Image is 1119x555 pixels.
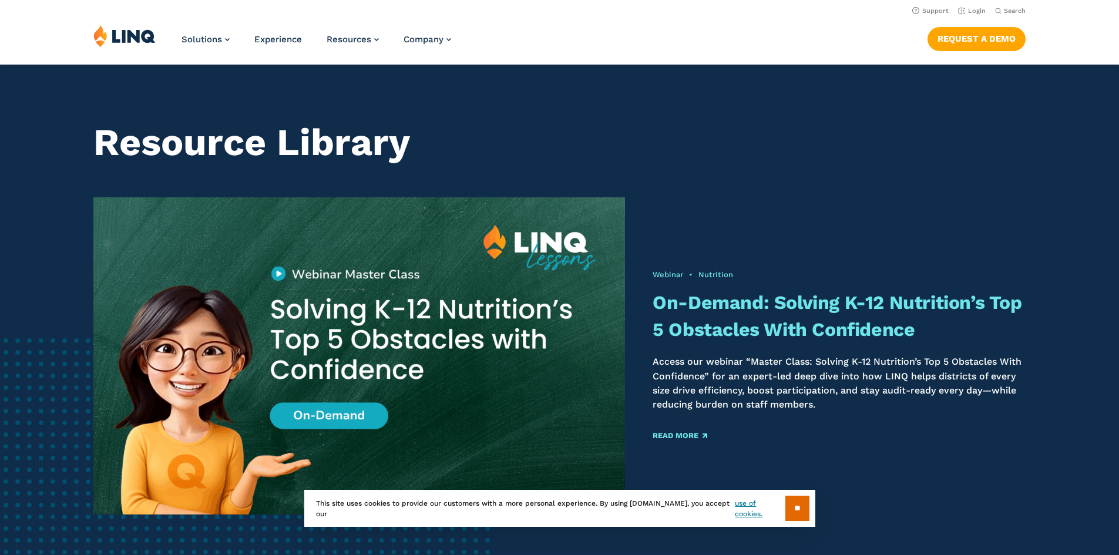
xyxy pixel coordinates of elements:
[912,7,949,15] a: Support
[182,34,230,45] a: Solutions
[327,34,371,45] span: Resources
[995,6,1026,15] button: Open Search Bar
[93,121,1026,164] h1: Resource Library
[182,25,451,63] nav: Primary Navigation
[698,270,733,279] a: Nutrition
[254,34,302,45] a: Experience
[735,498,785,519] a: use of cookies.
[304,490,815,527] div: This site uses cookies to provide our customers with a more personal experience. By using [DOMAIN...
[404,34,443,45] span: Company
[653,270,1026,280] div: •
[1004,7,1026,15] span: Search
[404,34,451,45] a: Company
[653,291,1021,340] a: On-Demand: Solving K-12 Nutrition’s Top 5 Obstacles With Confidence
[182,34,222,45] span: Solutions
[653,355,1026,412] p: Access our webinar “Master Class: Solving K-12 Nutrition’s Top 5 Obstacles With Confidence” for a...
[958,7,986,15] a: Login
[928,25,1026,51] nav: Button Navigation
[93,25,156,47] img: LINQ | K‑12 Software
[327,34,379,45] a: Resources
[653,432,707,439] a: Read More
[653,270,683,279] a: Webinar
[928,27,1026,51] a: Request a Demo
